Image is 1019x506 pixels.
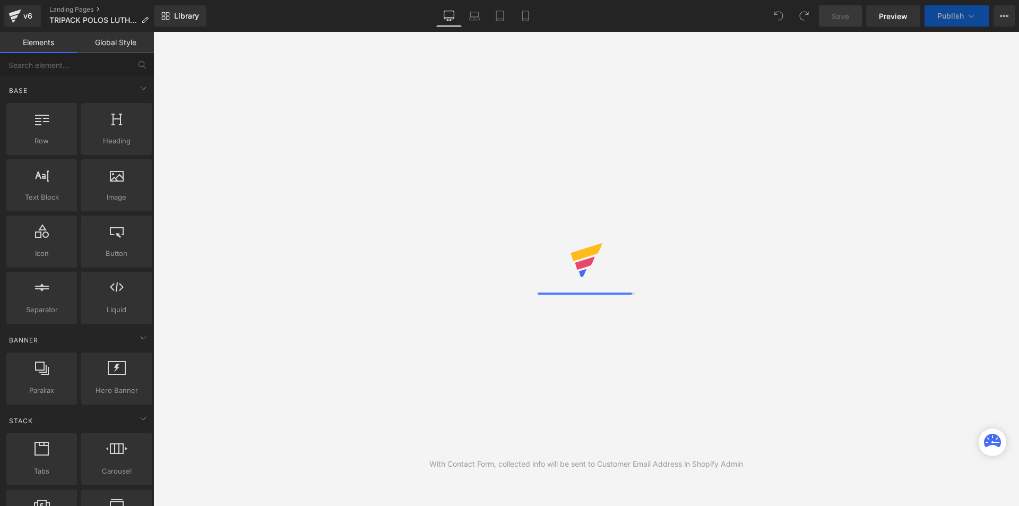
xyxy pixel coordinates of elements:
span: Row [10,135,74,147]
span: Heading [84,135,149,147]
a: v6 [4,5,41,27]
span: Base [8,85,29,96]
span: Stack [8,416,34,426]
span: Tabs [10,466,74,477]
span: Liquid [84,304,149,315]
button: More [994,5,1015,27]
a: Landing Pages [49,5,157,14]
a: New Library [154,5,206,27]
a: Laptop [462,5,487,27]
button: Undo [768,5,789,27]
a: Mobile [513,5,538,27]
a: Preview [866,5,920,27]
span: Save [832,11,849,22]
span: Library [174,11,199,21]
span: Publish [937,12,964,20]
span: Carousel [84,466,149,477]
button: Publish [925,5,989,27]
span: Separator [10,304,74,315]
a: Desktop [436,5,462,27]
a: Tablet [487,5,513,27]
span: Button [84,248,149,259]
span: Icon [10,248,74,259]
span: Text Block [10,192,74,203]
button: Redo [793,5,815,27]
span: Image [84,192,149,203]
span: Banner [8,335,39,345]
span: Preview [879,11,908,22]
div: v6 [21,9,34,23]
a: Global Style [77,32,154,53]
span: Parallax [10,385,74,396]
span: Hero Banner [84,385,149,396]
div: With Contact Form, collected info will be sent to Customer Email Address in Shopify Admin [429,458,743,470]
span: TRIPACK POLOS LUTHIER [49,16,137,24]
